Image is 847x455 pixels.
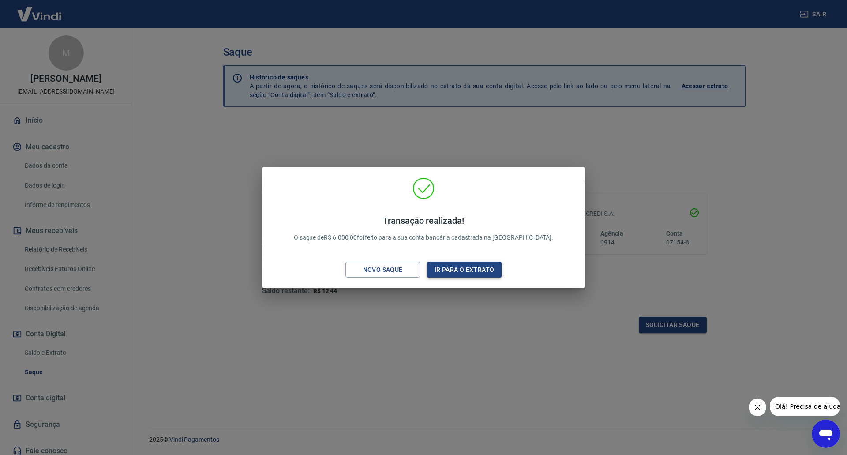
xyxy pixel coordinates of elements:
[812,420,840,448] iframe: Botão para abrir a janela de mensagens
[5,6,74,13] span: Olá! Precisa de ajuda?
[294,215,554,242] p: O saque de R$ 6.000,00 foi feito para a sua conta bancária cadastrada na [GEOGRAPHIC_DATA].
[427,262,502,278] button: Ir para o extrato
[294,215,554,226] h4: Transação realizada!
[352,264,413,275] div: Novo saque
[345,262,420,278] button: Novo saque
[749,399,766,416] iframe: Fechar mensagem
[770,397,840,416] iframe: Mensagem da empresa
